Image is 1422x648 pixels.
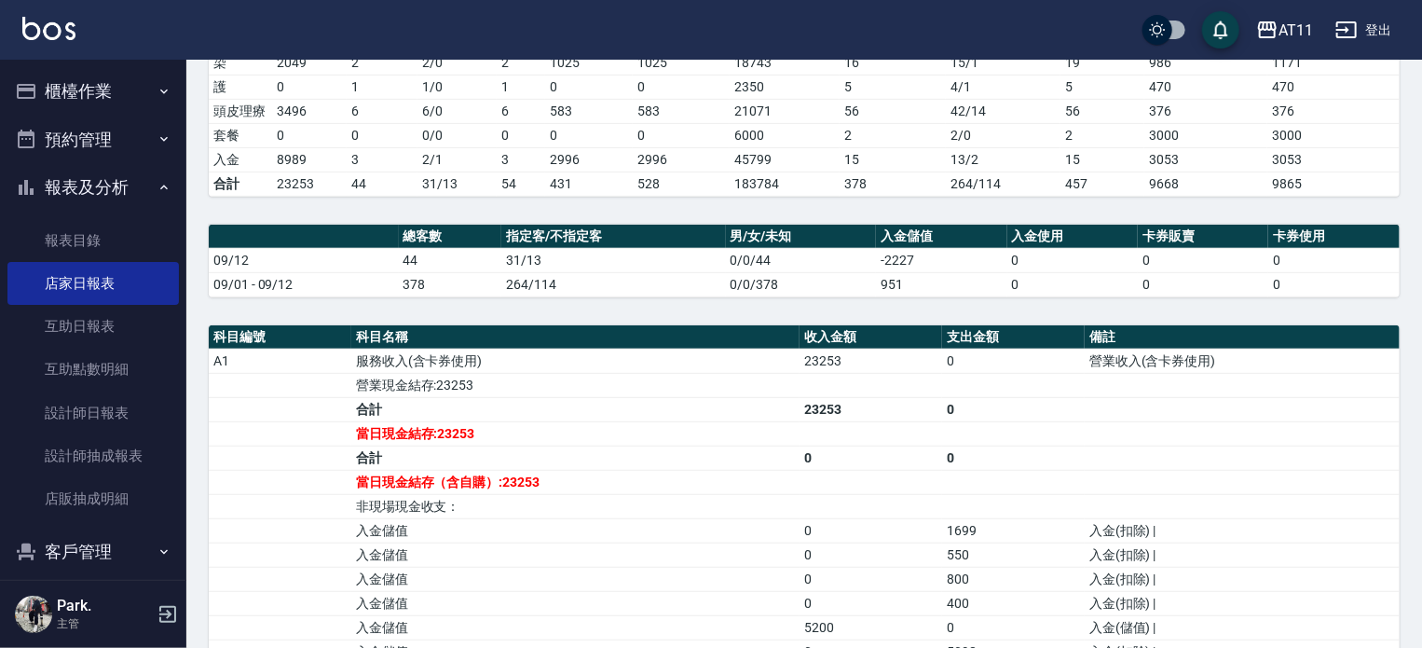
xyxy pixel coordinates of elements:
td: 非現場現金收支： [351,494,800,518]
td: 0 [633,123,730,147]
td: 15 / 1 [946,50,1060,75]
td: 0 [942,446,1085,470]
td: 0 [1138,248,1268,272]
th: 入金使用 [1007,225,1138,249]
td: 951 [876,272,1006,296]
button: 櫃檯作業 [7,67,179,116]
td: 合計 [351,446,800,470]
td: 6000 [730,123,840,147]
td: 470 [1267,75,1400,99]
td: 0 [545,123,633,147]
th: 卡券使用 [1268,225,1400,249]
td: 套餐 [209,123,272,147]
button: save [1202,11,1239,48]
td: -2227 [876,248,1006,272]
td: 3053 [1267,147,1400,172]
td: 2 / 0 [946,123,1060,147]
td: 2 [1060,123,1144,147]
a: 互助日報表 [7,305,179,348]
a: 店家日報表 [7,262,179,305]
td: 15 [840,147,946,172]
td: 1 / 0 [417,75,497,99]
td: 528 [633,172,730,196]
td: 583 [633,99,730,123]
td: 376 [1267,99,1400,123]
td: 1 [497,75,545,99]
td: 5 [1060,75,1144,99]
td: 2 [347,50,417,75]
td: 9668 [1144,172,1267,196]
td: 2350 [730,75,840,99]
td: 0 [1007,248,1138,272]
td: 15 [1060,147,1144,172]
td: 2 / 1 [417,147,497,172]
td: 44 [399,248,502,272]
button: 登出 [1328,13,1400,48]
th: 入金儲值 [876,225,1006,249]
td: 44 [347,172,417,196]
td: 19 [1060,50,1144,75]
td: 0 [800,591,942,615]
td: 8989 [272,147,347,172]
td: 23253 [272,172,347,196]
td: 3000 [1267,123,1400,147]
td: 2049 [272,50,347,75]
td: 0 [800,567,942,591]
td: 2 [497,50,545,75]
th: 科目名稱 [351,325,800,350]
td: 3496 [272,99,347,123]
td: 服務收入(含卡券使用) [351,349,800,373]
td: 376 [1144,99,1267,123]
td: 0 [1268,272,1400,296]
a: 店販抽成明細 [7,477,179,520]
td: 23253 [800,397,942,421]
th: 收入金額 [800,325,942,350]
td: 入金(扣除) | [1085,543,1400,567]
td: 6 [347,99,417,123]
button: 客戶管理 [7,528,179,576]
td: 頭皮理療 [209,99,272,123]
td: 入金(扣除) | [1085,567,1400,591]
td: 09/01 - 09/12 [209,272,399,296]
td: 0 [942,349,1085,373]
td: 31/13 [501,248,725,272]
td: 378 [399,272,502,296]
td: 入金 [209,147,272,172]
td: 1171 [1267,50,1400,75]
td: 入金儲值 [351,543,800,567]
td: 0 [272,123,347,147]
a: 設計師日報表 [7,392,179,434]
td: 0 [633,75,730,99]
td: 470 [1144,75,1267,99]
td: 1025 [633,50,730,75]
td: 入金儲值 [351,567,800,591]
th: 支出金額 [942,325,1085,350]
button: AT11 [1249,11,1320,49]
td: 入金儲值 [351,591,800,615]
td: 16 [840,50,946,75]
td: 264/114 [946,172,1060,196]
a: 報表目錄 [7,219,179,262]
td: 21071 [730,99,840,123]
td: 1 [347,75,417,99]
td: 54 [497,172,545,196]
td: 583 [545,99,633,123]
td: 0/0/378 [726,272,877,296]
img: Person [15,596,52,633]
td: 9865 [1267,172,1400,196]
td: 2996 [545,147,633,172]
td: 2 / 0 [417,50,497,75]
th: 科目編號 [209,325,351,350]
td: 0 [800,518,942,543]
td: 550 [942,543,1085,567]
img: Logo [22,17,75,40]
td: 3 [497,147,545,172]
td: 0 [497,123,545,147]
th: 卡券販賣 [1138,225,1268,249]
td: A1 [209,349,351,373]
td: 400 [942,591,1085,615]
p: 主管 [57,615,152,632]
td: 合計 [351,397,800,421]
td: 0 [800,446,942,470]
td: 0 [800,543,942,567]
